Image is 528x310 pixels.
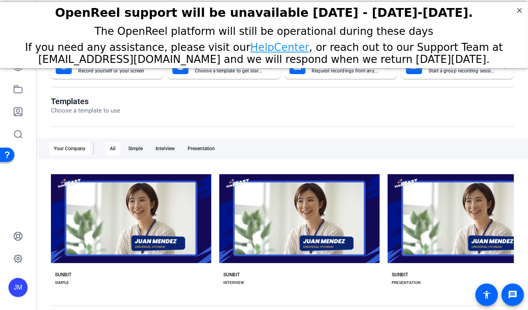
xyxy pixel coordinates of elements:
[223,272,240,278] div: SUNBIT
[195,68,263,73] mat-card-subtitle: Choose a template to get started
[105,142,120,155] div: All
[51,97,120,106] h1: Templates
[10,4,518,18] h2: OpenReel support will be unavailable Thursday - Friday, October 16th-17th.
[508,290,518,300] mat-icon: message
[123,142,148,155] div: Simple
[151,142,180,155] div: Interview
[251,39,310,51] a: HelpCenter
[392,280,421,286] div: PRESENTATION
[95,23,433,35] span: The OpenReel platform will still be operational during these days
[392,272,408,278] div: SUNBIT
[78,68,146,73] mat-card-subtitle: Record yourself or your screen
[312,68,380,73] mat-card-subtitle: Request recordings from anyone, anywhere
[49,142,90,155] div: Your Company
[183,142,220,155] div: Presentation
[51,106,120,115] p: Choose a template to use
[55,280,69,286] div: SIMPLE
[25,39,503,63] span: If you need any assistance, please visit our , or reach out to our Support Team at [EMAIL_ADDRESS...
[55,272,71,278] div: SUNBIT
[482,290,492,300] mat-icon: accessibility
[429,68,496,73] mat-card-subtitle: Start a group recording session
[514,3,525,14] div: Close Step
[223,280,244,286] div: INTERVIEW
[8,278,28,297] div: JM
